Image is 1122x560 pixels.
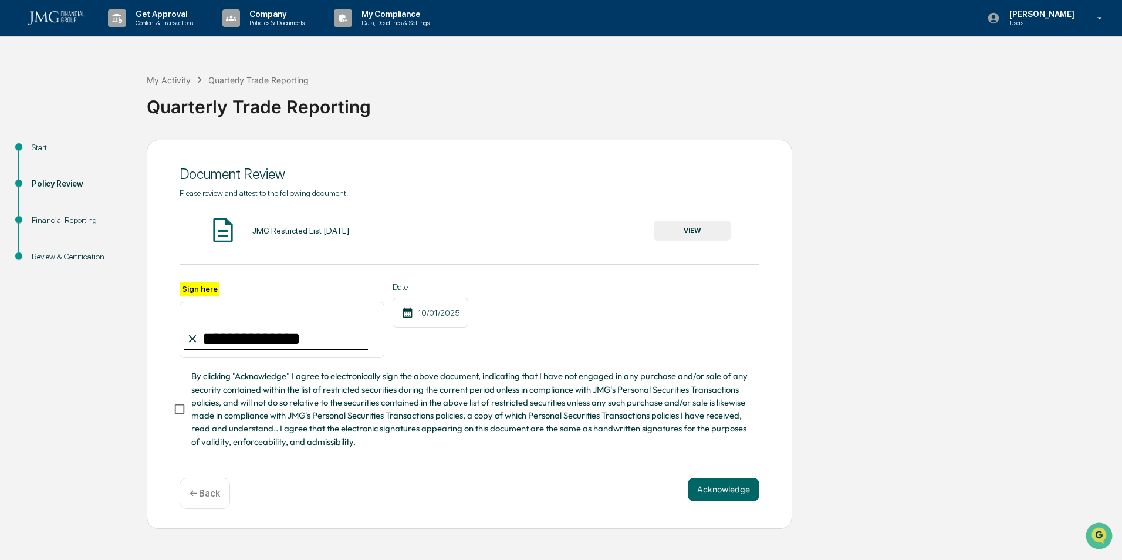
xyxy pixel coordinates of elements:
div: Financial Reporting [32,214,128,227]
label: Sign here [180,282,219,296]
p: ← Back [190,488,220,499]
div: Quarterly Trade Reporting [208,75,309,85]
p: Company [240,9,310,19]
div: 10/01/2025 [393,298,468,328]
div: Review & Certification [32,251,128,263]
img: Document Icon [208,215,238,245]
p: Get Approval [126,9,199,19]
p: My Compliance [352,9,435,19]
div: 🗄️ [85,149,94,158]
p: Users [1000,19,1080,27]
div: Start [32,141,128,154]
span: Please review and attest to the following document. [180,188,348,198]
div: 🖐️ [12,149,21,158]
div: JMG Restricted List [DATE] [252,226,349,235]
div: My Activity [147,75,191,85]
button: VIEW [654,221,731,241]
div: Policy Review [32,178,128,190]
label: Date [393,282,468,292]
span: By clicking "Acknowledge" I agree to electronically sign the above document, indicating that I ha... [191,370,750,448]
button: Acknowledge [688,478,759,501]
span: Preclearance [23,148,76,160]
span: Pylon [117,199,142,208]
p: [PERSON_NAME] [1000,9,1080,19]
p: How can we help? [12,25,214,43]
p: Content & Transactions [126,19,199,27]
p: Policies & Documents [240,19,310,27]
span: Data Lookup [23,170,74,182]
img: 1746055101610-c473b297-6a78-478c-a979-82029cc54cd1 [12,90,33,111]
div: We're available if you need us! [40,102,148,111]
div: Quarterly Trade Reporting [147,87,1116,117]
img: logo [28,11,85,25]
a: Powered byPylon [83,198,142,208]
iframe: Open customer support [1084,521,1116,553]
span: Attestations [97,148,146,160]
a: 🖐️Preclearance [7,143,80,164]
a: 🗄️Attestations [80,143,150,164]
p: Data, Deadlines & Settings [352,19,435,27]
div: Document Review [180,166,759,183]
button: Start new chat [200,93,214,107]
a: 🔎Data Lookup [7,166,79,187]
div: 🔎 [12,171,21,181]
div: Start new chat [40,90,192,102]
